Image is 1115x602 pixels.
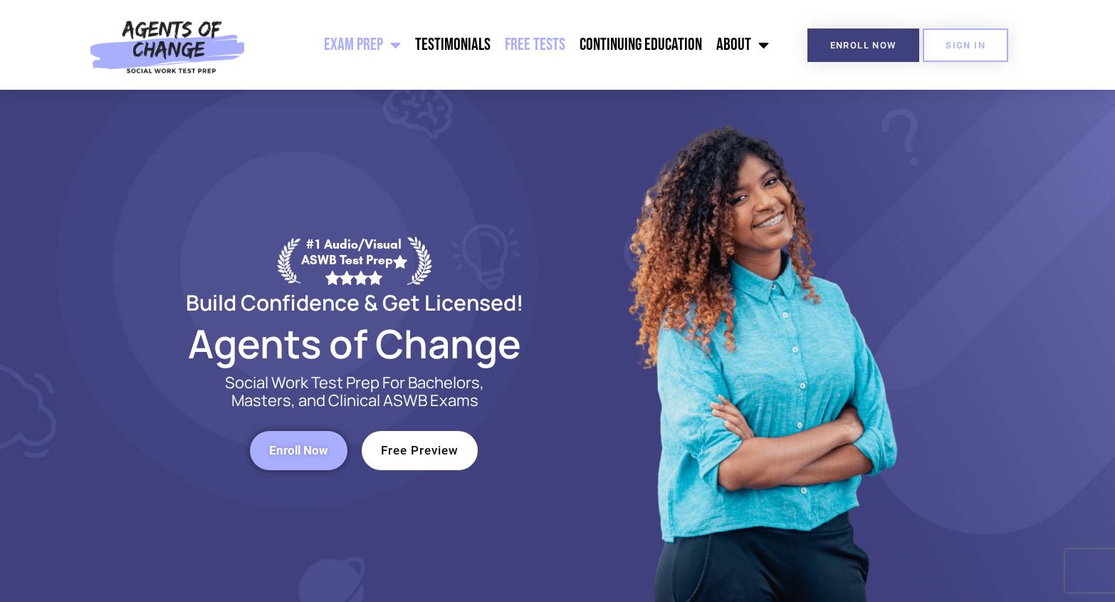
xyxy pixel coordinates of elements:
span: Enroll Now [269,445,328,457]
h2: Build Confidence & Get Licensed! [152,292,557,313]
a: Free Preview [362,431,478,470]
a: Free Tests [498,27,572,63]
a: Continuing Education [572,27,709,63]
span: Free Preview [381,445,459,457]
span: SIGN IN [946,41,985,50]
a: SIGN IN [923,28,1008,62]
nav: Menu [253,27,776,63]
div: #1 Audio/Visual ASWB Test Prep [300,237,407,284]
a: Enroll Now [250,431,347,470]
a: Exam Prep [317,27,408,63]
h2: Agents of Change [152,327,557,360]
a: About [709,27,776,63]
a: Enroll Now [807,28,919,62]
span: Enroll Now [830,41,896,50]
p: Social Work Test Prep For Bachelors, Masters, and Clinical ASWB Exams [209,374,501,410]
a: Testimonials [408,27,498,63]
